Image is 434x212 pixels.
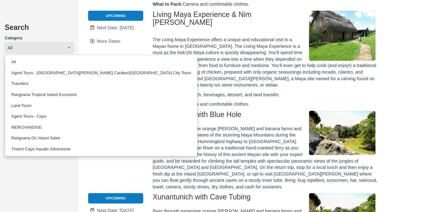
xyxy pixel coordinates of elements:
p: Lunch, beverages, dessert, and land transfer. [153,92,380,98]
p: Camera and comfortable clothes. [153,1,380,8]
h2: Xunantunich with Blue Hole [153,111,380,122]
a: Transfers [5,78,197,89]
li: Upcoming [88,11,143,21]
p: The Living Maya Experience offers a unique and educational visit to a Mayan home in [GEOGRAPHIC_D... [153,36,380,88]
a: All [5,57,197,68]
a: Ranguana On Island Sales [5,133,197,144]
span: Next Date: [DATE] [97,25,134,30]
h2: Xunantunich with Cave Tubing [153,193,380,205]
a: Land Tours [5,100,197,111]
button: All [5,42,74,53]
a: Agent Tours - [GEOGRAPHIC_DATA][PERSON_NAME] Caulker/[GEOGRAPHIC_DATA] City Tours [5,68,197,79]
strong: What to Pack: [153,2,183,7]
a: MERCHANDISE [5,122,197,133]
label: Category [5,35,74,41]
img: M111-1 [309,111,375,155]
a: Thatch Caye Aquatic Adventures [5,144,197,155]
a: Agent Tours - Cayo [5,111,197,122]
a: Ranguana Tropical Island Excursion [5,89,197,100]
a: Next Date: [DATE] [88,21,143,34]
h2: Living Maya Experience & Nim [PERSON_NAME] [153,11,380,30]
span: More Dates [97,39,120,44]
p: Camera and comfortable clothes. [153,101,380,108]
p: Pass through expansive orange [PERSON_NAME] and banana farms and appreciate panoramic views of th... [153,126,380,190]
h2: Search [5,24,74,35]
span: All [8,45,13,51]
img: M48-1 [309,11,375,61]
li: Upcoming [88,193,143,203]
